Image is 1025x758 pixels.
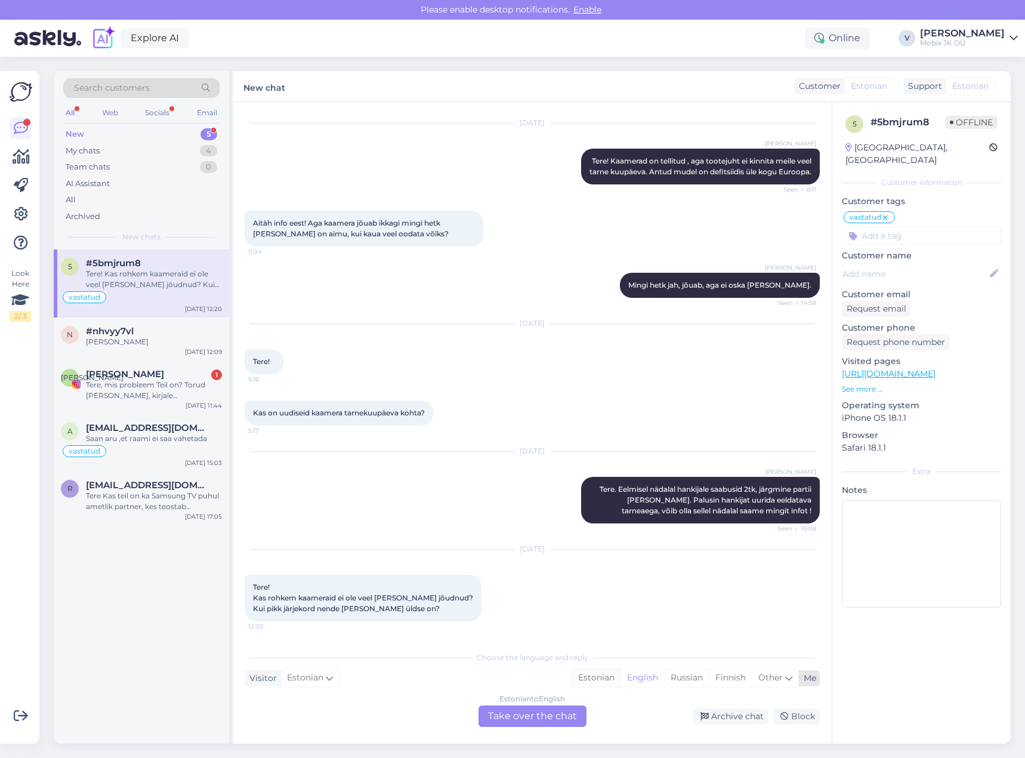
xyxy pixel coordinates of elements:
[842,368,936,379] a: [URL][DOMAIN_NAME]
[185,304,222,313] div: [DATE] 12:20
[186,401,222,410] div: [DATE] 11:44
[253,408,425,417] span: Kas on uudiseid kaamera tarnekuupäeva kohta?
[86,380,222,401] div: Tere, mis probleem Teil on? Torud [PERSON_NAME], kirjale [PERSON_NAME], raha ei tagasta?
[245,446,820,457] div: [DATE]
[185,347,222,356] div: [DATE] 12:09
[842,177,1001,188] div: Customer information
[850,214,881,221] span: vastatud
[253,583,473,613] span: Tere! Kas rohkem kaameraid ei ole veel [PERSON_NAME] jõudnud? Kui pikk järjekord nende [PERSON_NA...
[248,622,293,631] span: 12:20
[200,128,217,140] div: 5
[61,373,124,382] span: [PERSON_NAME]
[245,652,820,663] div: Choose the language and reply
[248,426,293,435] span: 5:17
[200,161,217,173] div: 0
[86,433,222,444] div: Saan aru ,et raami ei saa vahetada
[920,29,1005,38] div: [PERSON_NAME]
[86,337,222,347] div: [PERSON_NAME]
[211,369,222,380] div: 1
[903,80,942,93] div: Support
[842,195,1001,208] p: Customer tags
[100,105,121,121] div: Web
[287,671,323,685] span: Estonian
[570,4,605,15] span: Enable
[185,458,222,467] div: [DATE] 15:03
[63,105,77,121] div: All
[122,232,160,242] span: New chats
[66,128,84,140] div: New
[765,467,816,476] span: [PERSON_NAME]
[945,116,998,129] span: Offline
[245,672,277,685] div: Visitor
[248,375,293,384] span: 5:16
[842,334,950,350] div: Request phone number
[664,669,709,687] div: Russian
[121,28,189,48] a: Explore AI
[245,118,820,128] div: [DATE]
[86,491,222,512] div: Tere Kas teil on ka Samsung TV puhul ametlik partner, kes teostab garantiitöid?
[10,311,31,322] div: 2 / 3
[86,423,210,433] span: ats.teppan@gmail.com
[853,119,857,128] span: 5
[185,512,222,521] div: [DATE] 17:05
[86,480,210,491] span: raido.pajusi@gmail.com
[842,227,1001,245] input: Add a tag
[478,705,586,727] div: Take over the chat
[620,669,664,687] div: English
[69,448,100,455] span: vastatud
[842,301,911,317] div: Request email
[572,669,620,687] div: Estonian
[842,399,1001,412] p: Operating system
[765,139,816,148] span: [PERSON_NAME]
[842,466,1001,477] div: Extra
[499,694,565,704] div: Estonian to English
[709,669,752,687] div: Finnish
[842,429,1001,442] p: Browser
[194,105,220,121] div: Email
[805,27,870,49] div: Online
[67,484,73,493] span: r
[10,81,32,103] img: Askly Logo
[870,115,945,130] div: # 5bmjrum8
[851,80,887,93] span: Estonian
[842,442,1001,454] p: Safari 18.1.1
[771,185,816,194] span: Seen ✓ 8:11
[245,318,820,329] div: [DATE]
[143,105,172,121] div: Socials
[66,211,100,223] div: Archived
[86,258,141,269] span: #5bmjrum8
[86,269,222,290] div: Tere! Kas rohkem kaameraid ei ole veel [PERSON_NAME] jõudnud? Kui pikk järjekord nende [PERSON_NA...
[253,218,449,238] span: Aitäh info eest! Aga kaamera jõuab ikkagi mingi hetk [PERSON_NAME] on aimu, kui kaua veel oodata ...
[842,412,1001,424] p: iPhone OS 18.1.1
[842,288,1001,301] p: Customer email
[66,161,110,173] div: Team chats
[842,322,1001,334] p: Customer phone
[628,281,811,289] span: Mingi hetk jah, jõuab, aga ei oska [PERSON_NAME].
[773,708,820,725] div: Block
[758,672,783,683] span: Other
[845,141,989,167] div: [GEOGRAPHIC_DATA], [GEOGRAPHIC_DATA]
[69,294,100,301] span: vastatud
[86,326,134,337] span: #nhvyy7vl
[589,156,813,176] span: Tere! Kaamerad on tellitud , aga tootejuht ei kinnita meile veel tarne kuupäeva. Antud mudel on d...
[765,263,816,272] span: [PERSON_NAME]
[248,247,293,256] span: 11:34
[842,484,1001,497] p: Notes
[600,485,813,515] span: Tere. Eelmisel nädalal hankijale saabusid 2tk, järgmine partii [PERSON_NAME]. Palusin hankijat uu...
[799,672,816,685] div: Me
[952,80,989,93] span: Estonian
[842,384,1001,395] p: See more ...
[74,82,150,94] span: Search customers
[253,357,270,366] span: Tere!
[771,524,816,533] span: Seen ✓ 10:08
[794,80,841,93] div: Customer
[245,544,820,554] div: [DATE]
[771,298,816,307] span: Seen ✓ 14:58
[91,26,116,51] img: explore-ai
[243,78,285,94] label: New chat
[920,38,1005,48] div: Mobix JK OÜ
[67,427,73,436] span: a
[67,330,73,339] span: n
[842,267,987,281] input: Add name
[10,268,31,322] div: Look Here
